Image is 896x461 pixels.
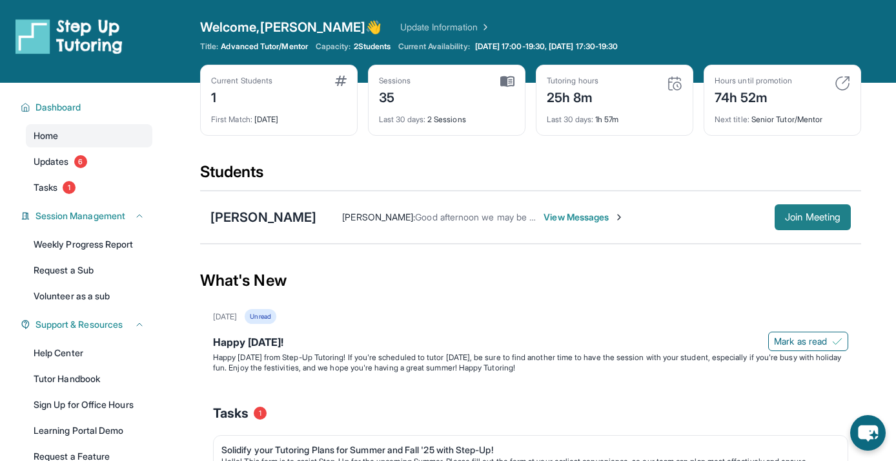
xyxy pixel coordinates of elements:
button: Support & Resources [30,318,145,331]
div: Hours until promotion [715,76,792,86]
span: Tasks [34,181,57,194]
img: Mark as read [832,336,842,347]
span: Mark as read [774,335,827,348]
a: Learning Portal Demo [26,419,152,442]
div: Students [200,162,861,190]
span: Last 30 days : [379,114,425,124]
div: 2 Sessions [379,107,514,125]
span: Session Management [36,209,125,222]
img: card [500,76,514,87]
div: 25h 8m [547,86,598,107]
div: [DATE] [213,312,237,322]
span: [DATE] 17:00-19:30, [DATE] 17:30-19:30 [475,41,618,52]
span: Capacity: [316,41,351,52]
a: Updates6 [26,150,152,173]
a: Update Information [400,21,491,34]
a: Sign Up for Office Hours [26,393,152,416]
span: Title: [200,41,218,52]
div: Unread [245,309,276,324]
span: [PERSON_NAME] : [342,211,415,222]
img: card [835,76,850,91]
span: 1 [254,407,267,420]
a: Tutor Handbook [26,367,152,391]
div: Solidify your Tutoring Plans for Summer and Fall '25 with Step-Up! [221,444,830,456]
span: 1 [63,181,76,194]
img: card [335,76,347,86]
div: What's New [200,252,861,309]
a: Tasks1 [26,176,152,199]
span: Current Availability: [398,41,469,52]
p: Happy [DATE] from Step-Up Tutoring! If you're scheduled to tutor [DATE], be sure to find another ... [213,352,848,373]
span: Home [34,129,58,142]
span: Good afternoon we may be 10 minutes late. I had an appointment run a little over if that is okay [415,211,800,222]
a: Home [26,124,152,147]
span: View Messages [544,211,624,224]
span: 6 [74,155,87,168]
button: chat-button [850,415,886,451]
span: Next title : [715,114,749,124]
div: Senior Tutor/Mentor [715,107,850,125]
div: 35 [379,86,411,107]
span: Updates [34,155,69,168]
button: Mark as read [768,332,848,351]
div: Current Students [211,76,272,86]
a: Weekly Progress Report [26,233,152,256]
img: Chevron Right [478,21,491,34]
div: 74h 52m [715,86,792,107]
span: 2 Students [354,41,391,52]
div: 1h 57m [547,107,682,125]
div: Tutoring hours [547,76,598,86]
img: logo [15,18,123,54]
img: Chevron-Right [614,212,624,222]
div: 1 [211,86,272,107]
img: card [667,76,682,91]
span: Advanced Tutor/Mentor [221,41,307,52]
button: Dashboard [30,101,145,114]
span: Welcome, [PERSON_NAME] 👋 [200,18,382,36]
button: Session Management [30,209,145,222]
div: Happy [DATE]! [213,334,848,352]
a: [DATE] 17:00-19:30, [DATE] 17:30-19:30 [473,41,621,52]
button: Join Meeting [775,204,851,230]
div: [DATE] [211,107,347,125]
a: Help Center [26,341,152,365]
span: First Match : [211,114,252,124]
span: Dashboard [36,101,81,114]
span: Support & Resources [36,318,123,331]
span: Join Meeting [785,213,840,221]
a: Request a Sub [26,259,152,282]
a: Volunteer as a sub [26,284,152,308]
span: Tasks [213,404,249,422]
div: Sessions [379,76,411,86]
div: [PERSON_NAME] [210,208,316,226]
span: Last 30 days : [547,114,593,124]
